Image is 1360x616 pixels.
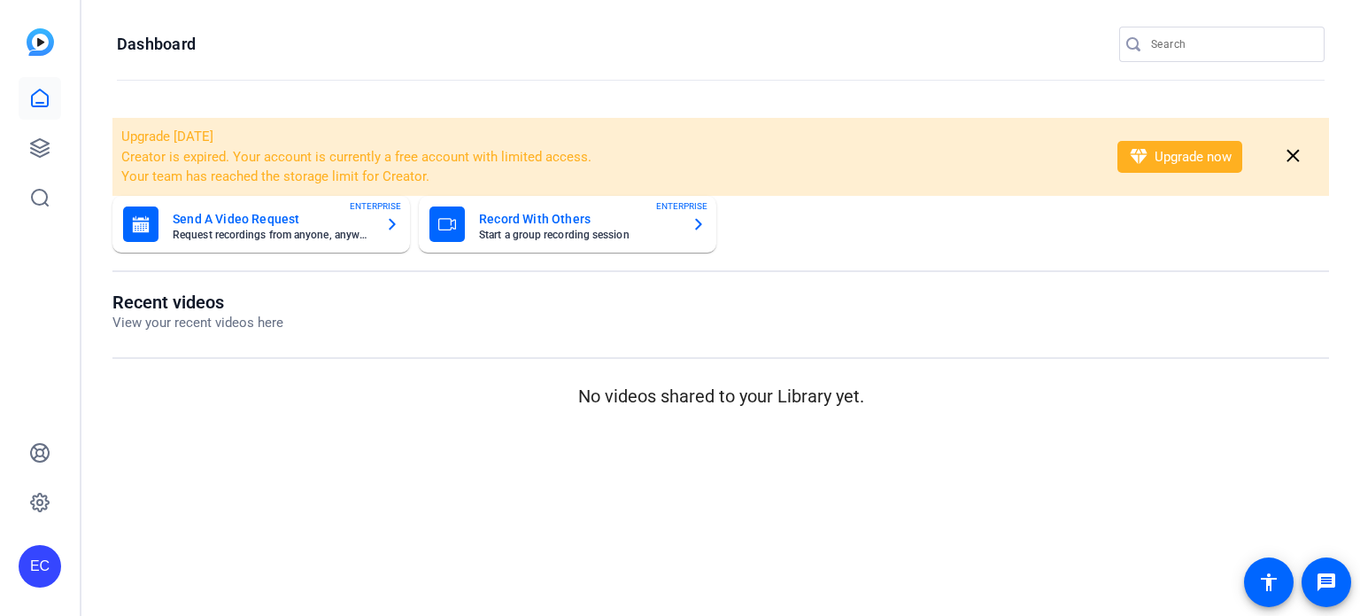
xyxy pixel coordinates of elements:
mat-card-title: Send A Video Request [173,208,371,230]
mat-icon: diamond [1128,146,1149,168]
button: Send A Video RequestRequest recordings from anyone, anywhereENTERPRISE [112,196,410,253]
span: ENTERPRISE [656,199,707,213]
p: No videos shared to your Library yet. [112,383,1329,409]
mat-card-subtitle: Request recordings from anyone, anywhere [173,230,371,240]
span: Upgrade [DATE] [121,129,213,144]
li: Your team has reached the storage limit for Creator. [121,167,1094,187]
mat-icon: close [1282,145,1304,168]
p: View your recent videos here [112,313,283,333]
h1: Dashboard [117,34,196,55]
div: EC [19,545,61,588]
mat-icon: accessibility [1258,572,1279,593]
button: Record With OthersStart a group recording sessionENTERPRISE [419,196,716,253]
h1: Recent videos [112,292,283,313]
img: blue-gradient.svg [27,28,54,56]
mat-icon: message [1316,572,1337,593]
button: Upgrade now [1117,141,1242,173]
span: ENTERPRISE [350,199,401,213]
mat-card-subtitle: Start a group recording session [479,230,677,240]
input: Search [1151,34,1310,55]
mat-card-title: Record With Others [479,208,677,230]
li: Creator is expired. Your account is currently a free account with limited access. [121,147,1094,168]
